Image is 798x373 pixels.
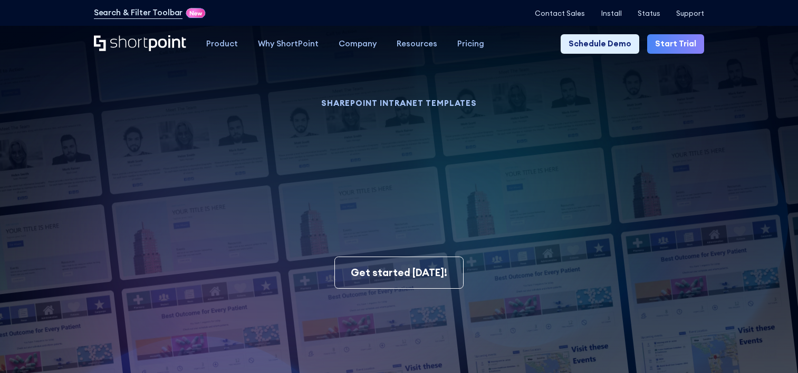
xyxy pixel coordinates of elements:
div: Resources [397,38,437,50]
a: Contact Sales [535,9,585,17]
a: Company [329,34,387,54]
a: Get started [DATE]! [334,257,464,289]
a: Support [676,9,704,17]
a: Home [94,35,187,52]
div: Get started [DATE]! [351,265,447,280]
a: Search & Filter Toolbar [94,7,183,19]
h1: SHAREPOINT INTRANET TEMPLATES [166,100,632,106]
div: Product [206,38,238,50]
a: Pricing [447,34,494,54]
div: Pricing [457,38,484,50]
div: Company [339,38,377,50]
a: Start Trial [647,34,704,54]
div: Why ShortPoint [258,38,319,50]
a: Schedule Demo [561,34,639,54]
a: Product [197,34,248,54]
a: Why ShortPoint [248,34,329,54]
a: Status [638,9,660,17]
a: Resources [387,34,447,54]
a: Install [601,9,622,17]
